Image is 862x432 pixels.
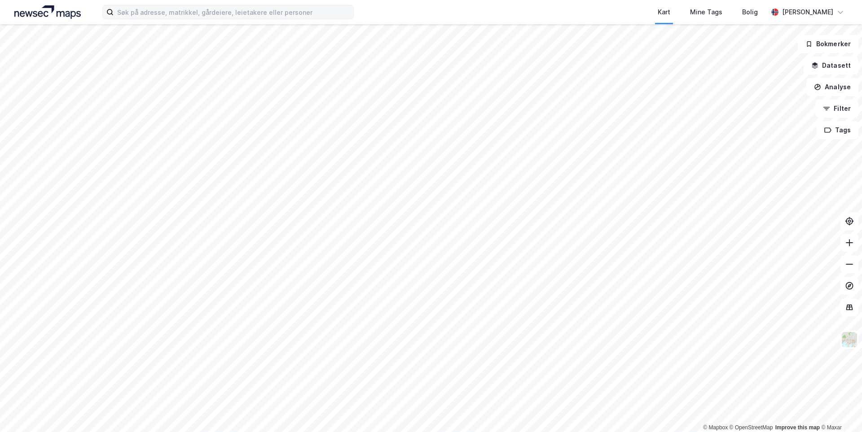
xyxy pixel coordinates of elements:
button: Filter [815,100,858,118]
a: Mapbox [703,424,728,431]
div: [PERSON_NAME] [782,7,833,17]
button: Datasett [804,57,858,74]
a: Improve this map [775,424,820,431]
button: Bokmerker [798,35,858,53]
img: Z [841,331,858,348]
div: Kontrollprogram for chat [817,389,862,432]
iframe: Chat Widget [817,389,862,432]
input: Søk på adresse, matrikkel, gårdeiere, leietakere eller personer [114,5,353,19]
div: Mine Tags [690,7,722,17]
button: Tags [817,121,858,139]
img: logo.a4113a55bc3d86da70a041830d287a7e.svg [14,5,81,19]
div: Bolig [742,7,758,17]
button: Analyse [806,78,858,96]
div: Kart [658,7,670,17]
a: OpenStreetMap [730,424,773,431]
